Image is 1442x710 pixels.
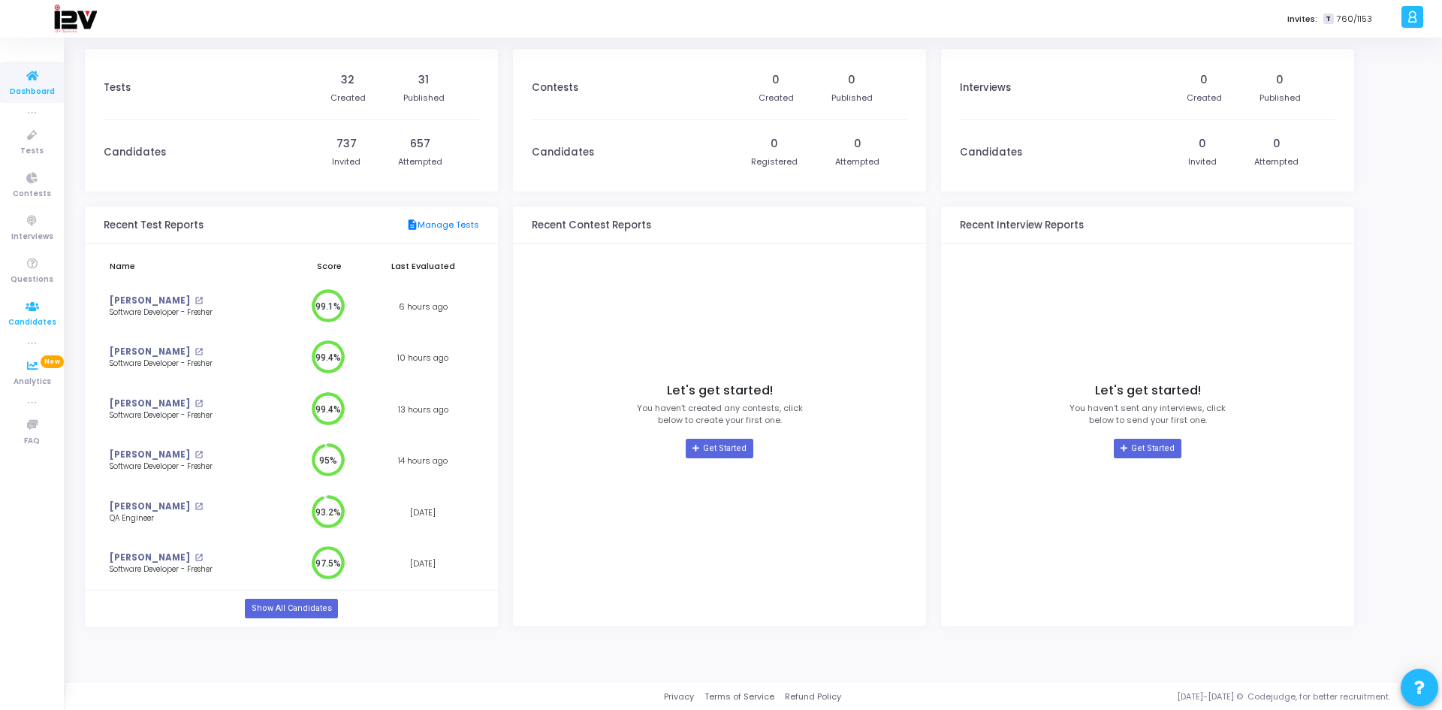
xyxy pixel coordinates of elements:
[1276,72,1284,88] div: 0
[41,355,64,368] span: New
[104,147,166,159] h3: Candidates
[195,400,203,408] mat-icon: open_in_new
[1287,13,1317,26] label: Invites:
[532,82,578,94] h3: Contests
[532,147,594,159] h3: Candidates
[341,72,354,88] div: 32
[841,690,1423,703] div: [DATE]-[DATE] © Codejudge, for better recruitment.
[1199,136,1206,152] div: 0
[13,188,51,201] span: Contests
[1273,136,1281,152] div: 0
[835,156,879,168] div: Attempted
[751,156,798,168] div: Registered
[1200,72,1208,88] div: 0
[195,348,203,356] mat-icon: open_in_new
[110,397,190,410] a: [PERSON_NAME]
[8,316,56,329] span: Candidates
[110,449,190,461] a: [PERSON_NAME]
[403,92,445,104] div: Published
[704,690,774,703] a: Terms of Service
[848,72,855,88] div: 0
[195,451,203,459] mat-icon: open_in_new
[110,461,226,473] div: Software Developer - Fresher
[367,435,479,487] td: 14 hours ago
[1323,14,1333,25] span: T
[332,156,360,168] div: Invited
[771,136,778,152] div: 0
[854,136,861,152] div: 0
[110,295,190,307] a: [PERSON_NAME]
[1254,156,1299,168] div: Attempted
[104,252,291,281] th: Name
[406,219,418,232] mat-icon: description
[367,252,479,281] th: Last Evaluated
[110,346,190,358] a: [PERSON_NAME]
[1188,156,1217,168] div: Invited
[1069,402,1226,427] p: You haven’t sent any interviews, click below to send your first one.
[291,252,367,281] th: Score
[532,219,651,231] h3: Recent Contest Reports
[20,145,44,158] span: Tests
[367,281,479,333] td: 6 hours ago
[110,410,226,421] div: Software Developer - Fresher
[195,503,203,511] mat-icon: open_in_new
[110,500,190,513] a: [PERSON_NAME]
[110,513,226,524] div: QA Engineer
[104,219,204,231] h3: Recent Test Reports
[53,4,97,34] img: logo
[686,439,753,458] a: Get Started
[637,402,803,427] p: You haven’t created any contests, click below to create your first one.
[759,92,794,104] div: Created
[104,82,131,94] h3: Tests
[195,554,203,562] mat-icon: open_in_new
[1095,383,1201,398] h4: Let's get started!
[367,538,479,590] td: [DATE]
[11,231,53,243] span: Interviews
[398,156,442,168] div: Attempted
[960,147,1022,159] h3: Candidates
[831,92,873,104] div: Published
[110,551,190,564] a: [PERSON_NAME]
[14,376,51,388] span: Analytics
[772,72,780,88] div: 0
[1187,92,1222,104] div: Created
[245,599,337,618] a: Show All Candidates
[667,383,773,398] h4: Let's get started!
[960,82,1011,94] h3: Interviews
[785,690,841,703] a: Refund Policy
[195,297,203,305] mat-icon: open_in_new
[11,273,53,286] span: Questions
[1114,439,1181,458] a: Get Started
[110,358,226,370] div: Software Developer - Fresher
[10,86,55,98] span: Dashboard
[1259,92,1301,104] div: Published
[367,384,479,436] td: 13 hours ago
[336,136,357,152] div: 737
[110,564,226,576] div: Software Developer - Fresher
[24,435,40,448] span: FAQ
[406,219,479,232] a: Manage Tests
[1337,13,1372,26] span: 760/1153
[367,487,479,539] td: [DATE]
[367,332,479,384] td: 10 hours ago
[410,136,430,152] div: 657
[418,72,429,88] div: 31
[110,307,226,319] div: Software Developer - Fresher
[960,219,1084,231] h3: Recent Interview Reports
[330,92,366,104] div: Created
[664,690,694,703] a: Privacy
